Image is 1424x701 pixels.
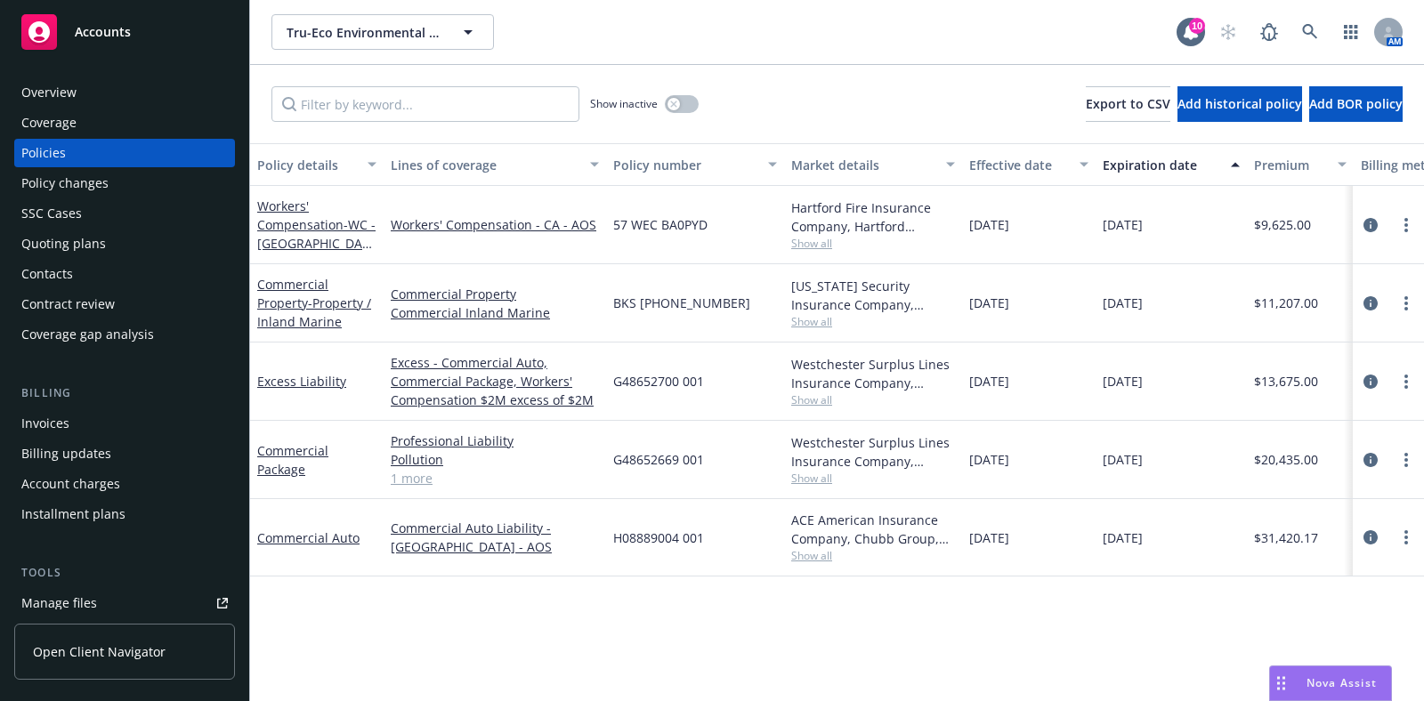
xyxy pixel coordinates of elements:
span: Add BOR policy [1309,95,1403,112]
a: more [1396,293,1417,314]
div: Westchester Surplus Lines Insurance Company, Chubb Group, Amwins [791,433,955,471]
button: Policy details [250,143,384,186]
a: Start snowing [1210,14,1246,50]
div: Contacts [21,260,73,288]
button: Add historical policy [1177,86,1302,122]
span: 57 WEC BA0PYD [613,215,708,234]
span: [DATE] [969,372,1009,391]
a: Contacts [14,260,235,288]
a: Switch app [1333,14,1369,50]
a: Accounts [14,7,235,57]
div: Quoting plans [21,230,106,258]
span: [DATE] [969,294,1009,312]
button: Market details [784,143,962,186]
a: Commercial Auto [257,529,360,546]
a: Professional Liability [391,431,599,450]
div: Policy changes [21,169,109,197]
div: Expiration date [1103,156,1220,174]
a: Coverage gap analysis [14,320,235,349]
a: Contract review [14,290,235,318]
div: Policy number [613,156,757,174]
button: Policy number [606,143,784,186]
span: Show all [791,236,955,251]
div: Westchester Surplus Lines Insurance Company, Chubb Group, Amwins [791,355,955,392]
span: [DATE] [969,528,1009,547]
a: Commercial Inland Marine [391,303,599,322]
div: Invoices [21,409,69,438]
a: Excess - Commercial Auto, Commercial Package, Workers' Compensation $2M excess of $2M [391,353,599,409]
span: - WC - [GEOGRAPHIC_DATA] [257,216,376,270]
span: Show all [791,314,955,329]
div: Contract review [21,290,115,318]
a: Workers' Compensation [257,197,376,270]
a: more [1396,371,1417,392]
a: Commercial Property [257,276,371,330]
div: Billing updates [21,439,111,468]
a: 1 more [391,469,599,487]
button: Add BOR policy [1309,86,1403,122]
span: Nova Assist [1307,675,1377,690]
span: Accounts [75,25,131,39]
div: Tools [14,564,235,582]
a: Policies [14,139,235,167]
a: Manage files [14,589,235,617]
span: Export to CSV [1086,95,1170,112]
a: circleInformation [1360,293,1381,314]
div: ACE American Insurance Company, Chubb Group, Amwins [791,511,955,548]
a: Overview [14,78,235,107]
span: [DATE] [1103,450,1143,469]
a: Billing updates [14,439,235,468]
a: Account charges [14,470,235,498]
div: Coverage gap analysis [21,320,154,349]
a: circleInformation [1360,527,1381,548]
span: $11,207.00 [1254,294,1318,312]
a: Search [1292,14,1328,50]
div: Account charges [21,470,120,498]
div: Market details [791,156,935,174]
div: Overview [21,78,77,107]
span: G48652669 001 [613,450,704,469]
span: [DATE] [1103,294,1143,312]
button: Premium [1247,143,1354,186]
a: more [1396,449,1417,471]
div: Lines of coverage [391,156,579,174]
span: Show inactive [590,96,658,111]
span: [DATE] [969,450,1009,469]
span: Add historical policy [1177,95,1302,112]
a: circleInformation [1360,449,1381,471]
a: circleInformation [1360,214,1381,236]
a: Installment plans [14,500,235,528]
div: SSC Cases [21,199,82,228]
div: Drag to move [1270,666,1292,700]
a: Policy changes [14,169,235,197]
button: Tru-Eco Environmental Services, LLC / Pro-Team Management Company [271,14,494,50]
a: Commercial Auto Liability - [GEOGRAPHIC_DATA] - AOS [391,519,599,556]
span: [DATE] [1103,372,1143,391]
div: Installment plans [21,500,125,528]
a: Invoices [14,409,235,438]
a: Excess Liability [257,373,346,390]
span: $9,625.00 [1254,215,1311,234]
div: Effective date [969,156,1069,174]
a: Commercial Property [391,285,599,303]
span: Show all [791,392,955,407]
a: Report a Bug [1251,14,1287,50]
div: [US_STATE] Security Insurance Company, Liberty Mutual [791,277,955,314]
span: Show all [791,548,955,563]
a: Pollution [391,450,599,469]
div: Billing [14,384,235,402]
div: Premium [1254,156,1327,174]
a: SSC Cases [14,199,235,228]
a: Quoting plans [14,230,235,258]
span: Open Client Navigator [33,642,166,661]
span: G48652700 001 [613,372,704,391]
div: Manage files [21,589,97,617]
span: [DATE] [1103,215,1143,234]
div: Policies [21,139,66,167]
a: more [1396,527,1417,548]
a: more [1396,214,1417,236]
button: Lines of coverage [384,143,606,186]
span: Show all [791,471,955,486]
span: $20,435.00 [1254,450,1318,469]
span: $13,675.00 [1254,372,1318,391]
